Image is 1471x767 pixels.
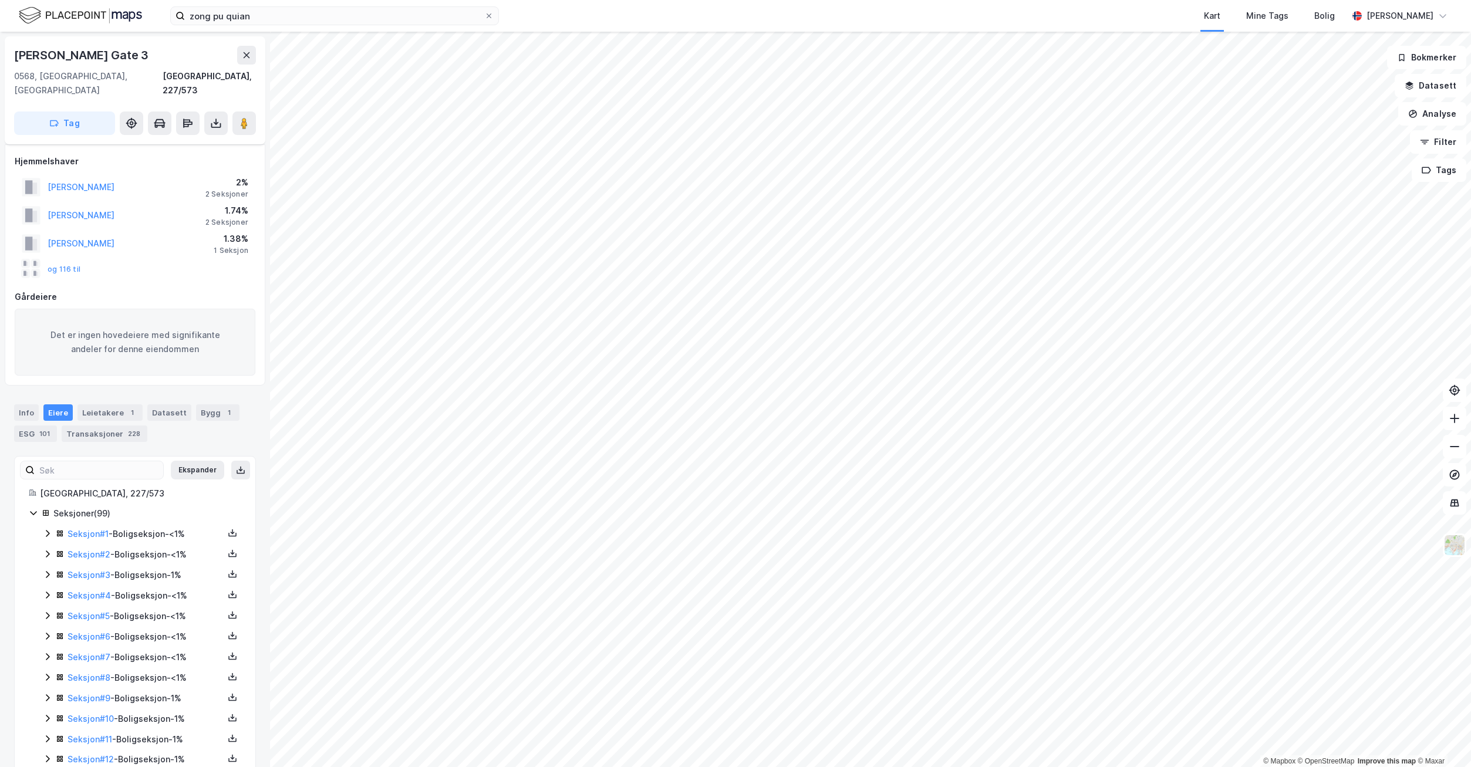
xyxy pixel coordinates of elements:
[14,69,163,97] div: 0568, [GEOGRAPHIC_DATA], [GEOGRAPHIC_DATA]
[1314,9,1335,23] div: Bolig
[68,673,110,682] a: Seksjon#8
[1398,102,1466,126] button: Analyse
[15,154,255,168] div: Hjemmelshaver
[1412,711,1471,767] iframe: Chat Widget
[196,404,239,421] div: Bygg
[68,691,224,705] div: - Boligseksjon - 1%
[15,309,255,376] div: Det er ingen hovedeiere med signifikante andeler for denne eiendommen
[1443,534,1466,556] img: Z
[68,631,110,641] a: Seksjon#6
[223,407,235,418] div: 1
[205,218,248,227] div: 2 Seksjoner
[205,190,248,199] div: 2 Seksjoner
[1410,130,1466,154] button: Filter
[163,69,256,97] div: [GEOGRAPHIC_DATA], 227/573
[1298,757,1355,765] a: OpenStreetMap
[171,461,224,479] button: Ekspander
[68,609,224,623] div: - Boligseksjon - <1%
[68,549,110,559] a: Seksjon#2
[68,630,224,644] div: - Boligseksjon - <1%
[68,611,110,621] a: Seksjon#5
[68,650,224,664] div: - Boligseksjon - <1%
[68,712,224,726] div: - Boligseksjon - 1%
[14,111,115,135] button: Tag
[214,232,248,246] div: 1.38%
[68,734,112,744] a: Seksjon#11
[68,527,224,541] div: - Boligseksjon - <1%
[1412,711,1471,767] div: Kontrollprogram for chat
[19,5,142,26] img: logo.f888ab2527a4732fd821a326f86c7f29.svg
[1246,9,1288,23] div: Mine Tags
[14,404,39,421] div: Info
[1395,74,1466,97] button: Datasett
[126,407,138,418] div: 1
[68,752,224,766] div: - Boligseksjon - 1%
[68,590,111,600] a: Seksjon#4
[1367,9,1433,23] div: [PERSON_NAME]
[1412,158,1466,182] button: Tags
[68,693,110,703] a: Seksjon#9
[68,529,109,539] a: Seksjon#1
[147,404,191,421] div: Datasett
[40,486,241,501] div: [GEOGRAPHIC_DATA], 227/573
[1358,757,1416,765] a: Improve this map
[37,428,52,440] div: 101
[1263,757,1295,765] a: Mapbox
[53,506,241,521] div: Seksjoner ( 99 )
[62,425,147,442] div: Transaksjoner
[185,7,484,25] input: Søk på adresse, matrikkel, gårdeiere, leietakere eller personer
[35,461,163,479] input: Søk
[1387,46,1466,69] button: Bokmerker
[68,548,224,562] div: - Boligseksjon - <1%
[68,652,110,662] a: Seksjon#7
[15,290,255,304] div: Gårdeiere
[68,732,224,746] div: - Boligseksjon - 1%
[68,570,110,580] a: Seksjon#3
[68,754,114,764] a: Seksjon#12
[77,404,143,421] div: Leietakere
[68,568,224,582] div: - Boligseksjon - 1%
[68,671,224,685] div: - Boligseksjon - <1%
[14,425,57,442] div: ESG
[68,589,224,603] div: - Boligseksjon - <1%
[205,204,248,218] div: 1.74%
[126,428,143,440] div: 228
[14,46,151,65] div: [PERSON_NAME] Gate 3
[68,714,114,724] a: Seksjon#10
[205,175,248,190] div: 2%
[1204,9,1220,23] div: Kart
[43,404,73,421] div: Eiere
[214,246,248,255] div: 1 Seksjon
